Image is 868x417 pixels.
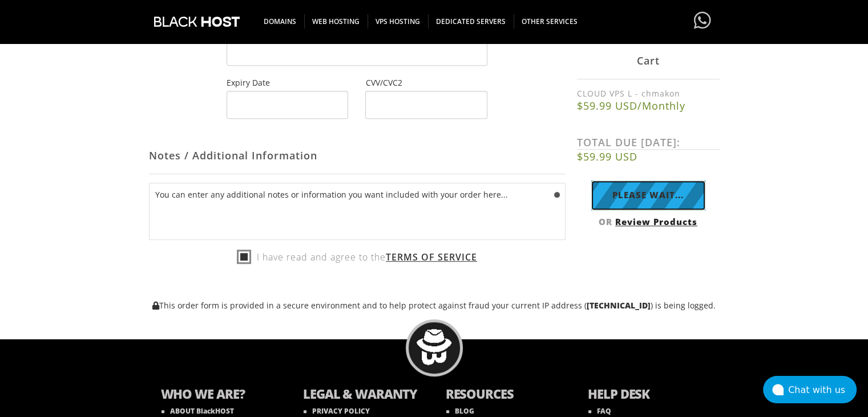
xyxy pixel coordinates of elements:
a: Review Products [615,216,697,227]
a: FAQ [588,406,611,416]
b: RESOURCES [446,385,566,405]
b: HELP DESK [588,385,708,405]
label: CLOUD VPS L - chmakon [577,89,720,99]
span: OTHER SERVICES [514,14,586,29]
textarea: You can enter any additional notes or information you want included with your order here... [149,183,566,240]
a: PRIVACY POLICY [304,406,370,416]
a: BLOG [446,406,474,416]
b: $59.99 USD [577,150,720,164]
span: DOMAINS [256,14,305,29]
b: LEGAL & WARANTY [303,385,423,405]
div: Cart [577,43,720,80]
span: DEDICATED SERVERS [428,14,514,29]
iframe: Secure card number input frame [236,47,478,57]
b: WHO WE ARE? [161,385,281,405]
strong: [TECHNICAL_ID] [587,300,651,311]
label: TOTAL DUE [DATE]: [577,136,720,150]
p: This order form is provided in a secure environment and to help protect against fraud your curren... [149,300,720,311]
label: I have read and agree to the [237,248,477,266]
button: Chat with us [763,376,857,403]
label: CVV/CVC2 [365,77,402,88]
span: VPS HOSTING [368,14,429,29]
div: Chat with us [788,384,857,395]
input: Please Wait... [591,181,705,210]
a: ABOUT BlackHOST [162,406,234,416]
div: OR [577,216,720,227]
a: Terms of Service [386,251,477,263]
div: Notes / Additional Information [149,137,566,174]
span: WEB HOSTING [304,14,368,29]
iframe: Secure expiration date input frame [236,100,339,110]
label: Expiry Date [227,77,270,88]
iframe: Secure CVC input frame [374,100,478,110]
img: BlackHOST mascont, Blacky. [416,329,452,365]
b: $59.99 USD/Monthly [577,99,720,113]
